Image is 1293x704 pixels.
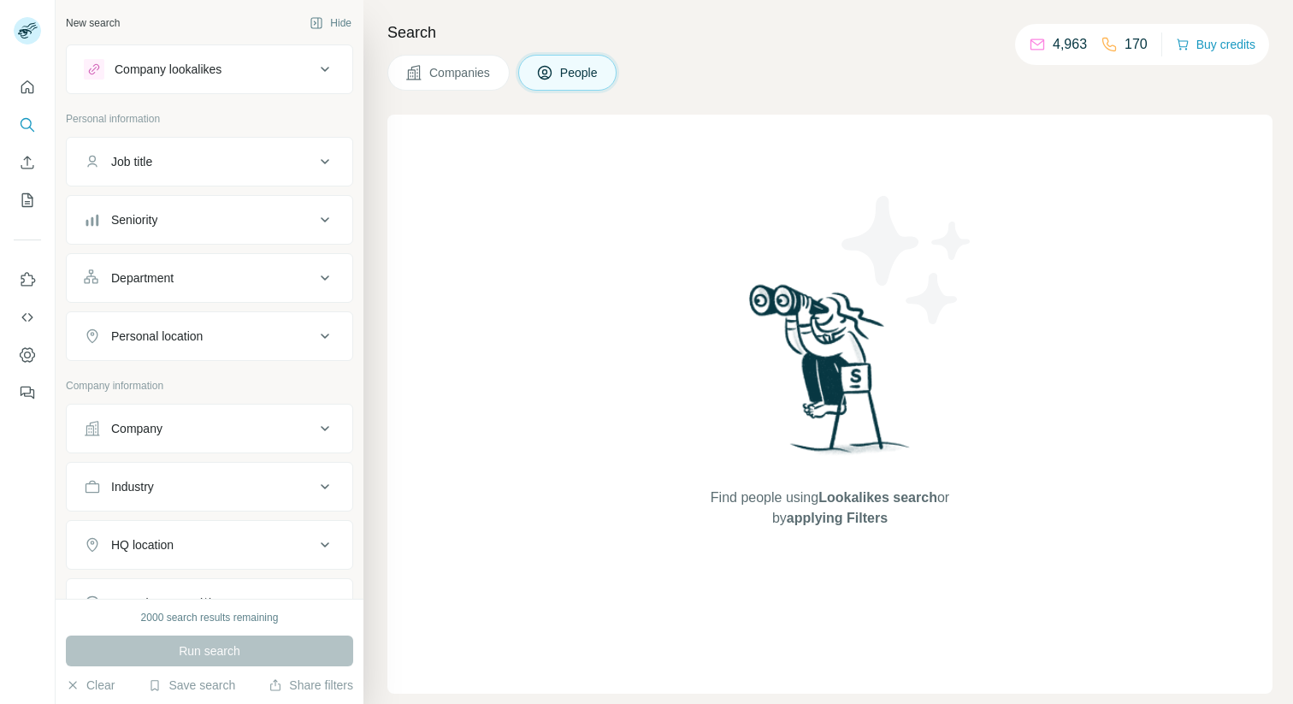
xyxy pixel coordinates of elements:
[14,264,41,295] button: Use Surfe on LinkedIn
[111,269,174,287] div: Department
[111,536,174,553] div: HQ location
[560,64,599,81] span: People
[111,420,162,437] div: Company
[387,21,1272,44] h4: Search
[14,340,41,370] button: Dashboard
[1125,34,1148,55] p: 170
[1176,33,1255,56] button: Buy credits
[66,378,353,393] p: Company information
[111,595,213,612] div: Annual revenue ($)
[429,64,492,81] span: Companies
[14,109,41,140] button: Search
[111,328,203,345] div: Personal location
[693,488,966,529] span: Find people using or by
[67,408,352,449] button: Company
[67,49,352,90] button: Company lookalikes
[67,524,352,565] button: HQ location
[66,677,115,694] button: Clear
[111,153,152,170] div: Job title
[298,10,363,36] button: Hide
[115,61,221,78] div: Company lookalikes
[14,185,41,216] button: My lists
[67,316,352,357] button: Personal location
[67,257,352,299] button: Department
[14,147,41,178] button: Enrich CSV
[830,183,984,337] img: Surfe Illustration - Stars
[111,478,154,495] div: Industry
[14,72,41,103] button: Quick start
[14,377,41,408] button: Feedback
[269,677,353,694] button: Share filters
[66,111,353,127] p: Personal information
[67,466,352,507] button: Industry
[741,280,919,470] img: Surfe Illustration - Woman searching with binoculars
[787,511,888,525] span: applying Filters
[141,610,279,625] div: 2000 search results remaining
[67,141,352,182] button: Job title
[14,302,41,333] button: Use Surfe API
[67,199,352,240] button: Seniority
[66,15,120,31] div: New search
[148,677,235,694] button: Save search
[818,490,937,505] span: Lookalikes search
[1053,34,1087,55] p: 4,963
[111,211,157,228] div: Seniority
[67,583,352,624] button: Annual revenue ($)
